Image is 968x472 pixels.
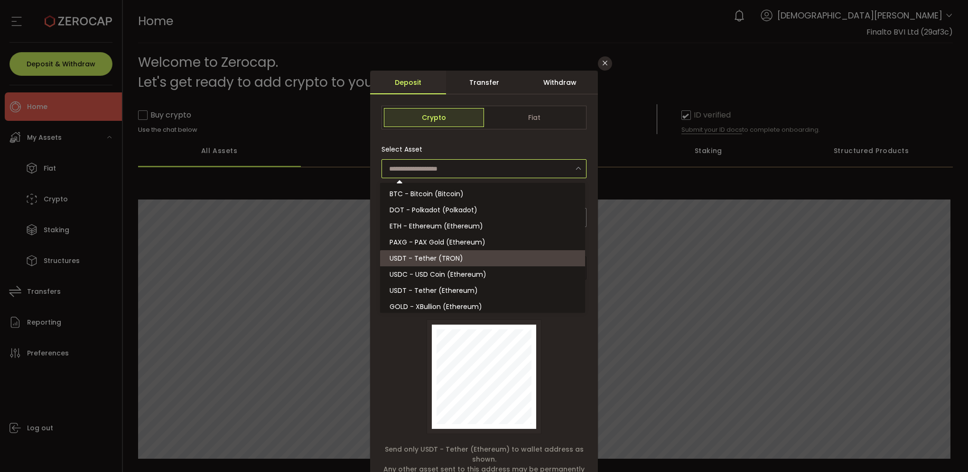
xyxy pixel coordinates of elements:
[370,71,446,94] div: Deposit
[484,108,584,127] span: Fiat
[390,254,463,263] span: USDT - Tether (TRON)
[384,108,484,127] span: Crypto
[390,270,486,279] span: USDC - USD Coin (Ethereum)
[598,56,612,71] button: Close
[390,286,478,295] span: USDT - Tether (Ethereum)
[382,445,586,464] span: Send only USDT - Tether (Ethereum) to wallet address as shown.
[921,427,968,472] iframe: Chat Widget
[390,302,482,311] span: GOLD - XBullion (Ethereum)
[522,71,598,94] div: Withdraw
[390,221,483,231] span: ETH - Ethereum (Ethereum)
[390,237,485,247] span: PAXG - PAX Gold (Ethereum)
[382,145,428,154] label: Select Asset
[390,205,477,215] span: DOT - Polkadot (Polkadot)
[390,189,464,199] span: BTC - Bitcoin (Bitcoin)
[446,71,522,94] div: Transfer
